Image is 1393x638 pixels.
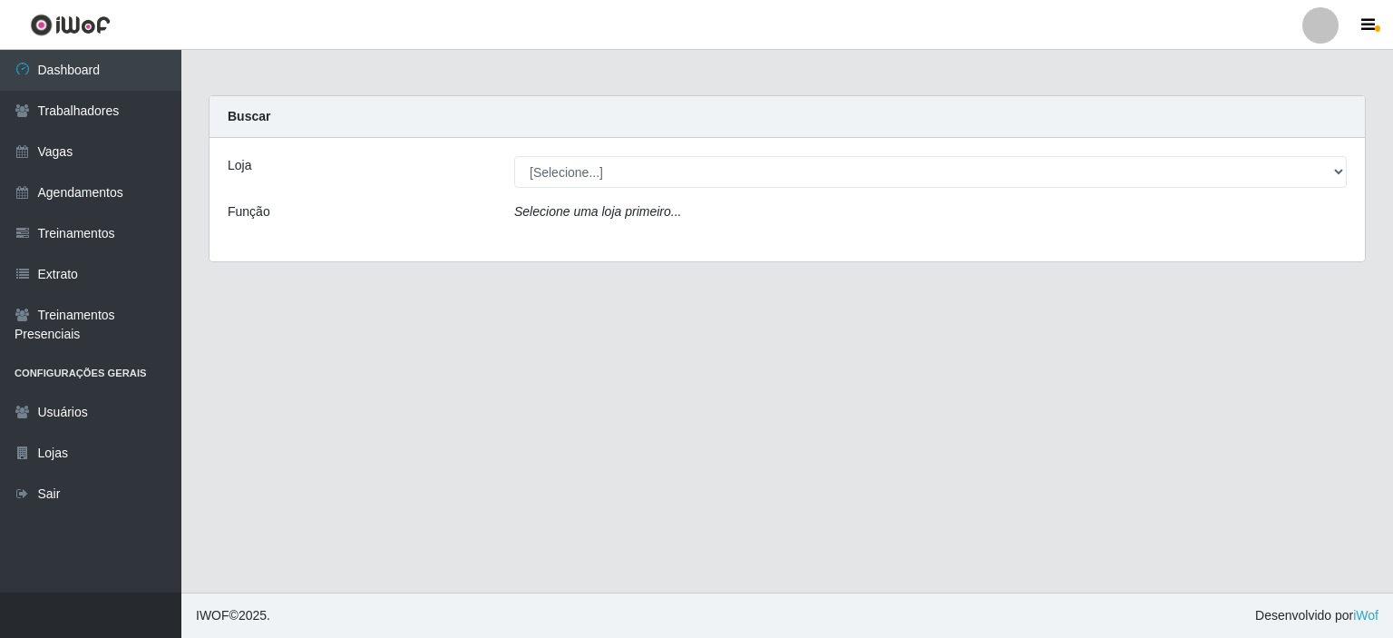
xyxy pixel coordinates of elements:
img: CoreUI Logo [30,14,111,36]
i: Selecione uma loja primeiro... [514,204,681,219]
span: Desenvolvido por [1255,606,1378,625]
label: Função [228,202,270,221]
span: IWOF [196,608,229,623]
label: Loja [228,156,251,175]
a: iWof [1353,608,1378,623]
span: © 2025 . [196,606,270,625]
strong: Buscar [228,109,270,123]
